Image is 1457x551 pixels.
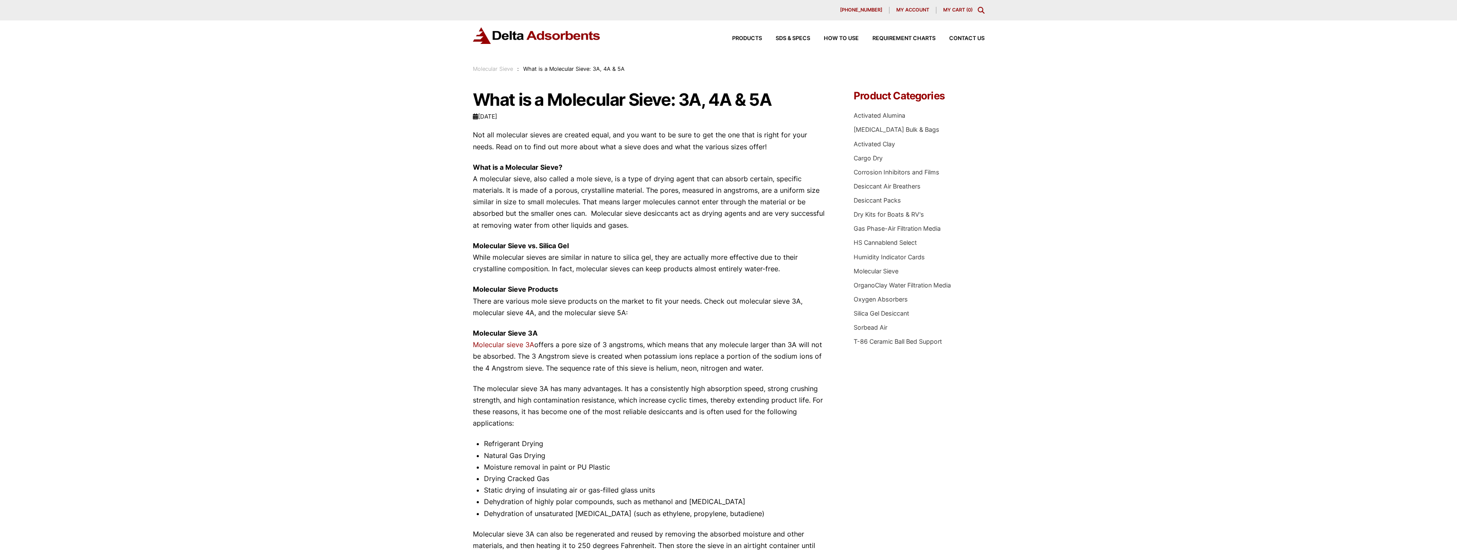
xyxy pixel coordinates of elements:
[473,66,513,72] a: Molecular Sieve
[473,91,828,109] h1: What is a Molecular Sieve: 3A, 4A & 5A
[473,162,828,231] p: A molecular sieve, also called a mole sieve, is a type of drying agent that can absorb certain, s...
[854,239,917,246] a: HS Cannablend Select
[859,36,936,41] a: Requirement Charts
[854,296,908,303] a: Oxygen Absorbers
[732,36,762,41] span: Products
[523,66,625,72] span: What is a Molecular Sieve: 3A, 4A & 5A
[473,129,828,152] p: Not all molecular sieves are created equal, and you want to be sure to get the one that is right ...
[854,183,921,190] a: Desiccant Air Breathers
[473,328,828,374] p: offers a pore size of 3 angstroms, which means that any molecule larger than 3A will not be absor...
[833,7,889,14] a: [PHONE_NUMBER]
[978,7,985,14] div: Toggle Modal Content
[473,285,558,293] strong: Molecular Sieve Products
[943,7,973,13] a: My Cart (0)
[484,473,828,484] li: Drying Cracked Gas
[473,284,828,319] p: There are various mole sieve products on the market to fit your needs. Check out molecular sieve ...
[854,324,887,331] a: Sorbead Air
[473,241,569,250] strong: Molecular Sieve vs. Silica Gel
[473,27,601,44] img: Delta Adsorbents
[949,36,985,41] span: Contact Us
[824,36,859,41] span: How to Use
[484,461,828,473] li: Moisture removal in paint or PU Plastic
[854,253,925,261] a: Humidity Indicator Cards
[854,267,898,275] a: Molecular Sieve
[776,36,810,41] span: SDS & SPECS
[484,496,828,507] li: Dehydration of highly polar compounds, such as methanol and [MEDICAL_DATA]
[854,91,984,101] h4: Product Categories
[484,450,828,461] li: Natural Gas Drying
[854,225,941,232] a: Gas Phase-Air Filtration Media
[936,36,985,41] a: Contact Us
[854,140,895,148] a: Activated Clay
[896,8,929,12] span: My account
[854,338,942,345] a: T-86 Ceramic Ball Bed Support
[484,438,828,449] li: Refrigerant Drying
[854,281,951,289] a: OrganoClay Water Filtration Media
[968,7,971,13] span: 0
[484,484,828,496] li: Static drying of insulating air or gas-filled glass units
[762,36,810,41] a: SDS & SPECS
[473,163,562,171] strong: What is a Molecular Sieve?
[854,211,924,218] a: Dry Kits for Boats & RV's
[810,36,859,41] a: How to Use
[484,508,828,519] li: Dehydration of unsaturated [MEDICAL_DATA] (such as ethylene, propylene, butadiene)
[517,66,519,72] span: :
[718,36,762,41] a: Products
[854,112,905,119] a: Activated Alumina
[473,383,828,429] p: The molecular sieve 3A has many advantages. It has a consistently high absorption speed, strong c...
[473,340,534,349] a: Molecular sieve 3A
[854,310,909,317] a: Silica Gel Desiccant
[854,126,939,133] a: [MEDICAL_DATA] Bulk & Bags
[872,36,936,41] span: Requirement Charts
[473,240,828,275] p: While molecular sieves are similar in nature to silica gel, they are actually more effective due ...
[840,8,882,12] span: [PHONE_NUMBER]
[854,168,939,176] a: Corrosion Inhibitors and Films
[854,197,901,204] a: Desiccant Packs
[473,329,538,337] strong: Molecular Sieve 3A
[473,113,497,120] time: [DATE]
[889,7,936,14] a: My account
[854,154,883,162] a: Cargo Dry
